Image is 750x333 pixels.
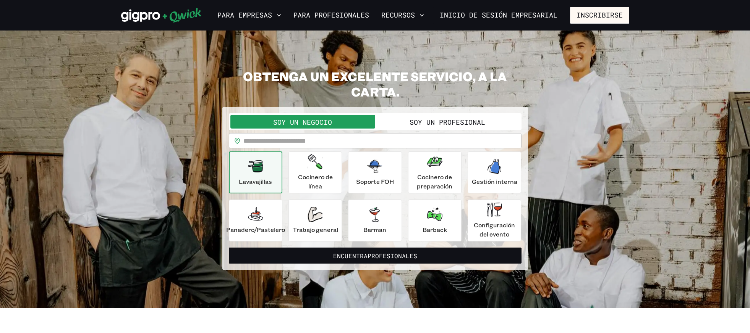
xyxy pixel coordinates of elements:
[433,7,564,23] a: Inicio de sesión empresarial
[239,177,272,185] font: Lavavajillas
[333,252,368,260] font: Encuentra
[577,11,623,20] font: Inscribirse
[348,199,402,241] button: Barman
[217,11,272,20] font: Para empresas
[348,151,402,193] button: Soporte FOH
[243,68,507,100] font: OBTENGA UN EXCELENTE SERVICIO, A LA CARTA.
[472,177,517,185] font: Gestión interna
[293,11,369,20] font: Para profesionales
[229,248,522,264] button: Encuentraprofesionales
[288,199,342,241] button: Trabajo general
[288,151,342,193] button: Cocinero de línea
[363,225,386,233] font: Barman
[226,225,285,233] font: Panadero/Pastelero
[417,173,452,190] font: Cocinero de preparación
[356,177,394,185] font: Soporte FOH
[474,221,515,238] font: Configuración del evento
[468,199,521,241] button: Configuración del evento
[273,117,332,127] font: Soy un negocio
[368,252,417,260] font: profesionales
[378,8,427,22] button: Recursos
[290,8,372,22] a: Para profesionales
[298,173,333,190] font: Cocinero de línea
[293,225,338,233] font: Trabajo general
[214,8,284,22] button: Para empresas
[408,199,462,241] button: Barback
[229,199,282,241] button: Panadero/Pastelero
[381,11,415,20] font: Recursos
[229,151,282,193] button: Lavavajillas
[468,151,521,193] button: Gestión interna
[423,225,447,233] font: Barback
[570,7,629,23] button: Inscribirse
[410,117,485,127] font: Soy un profesional
[408,151,462,193] button: Cocinero de preparación
[440,11,557,20] font: Inicio de sesión empresarial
